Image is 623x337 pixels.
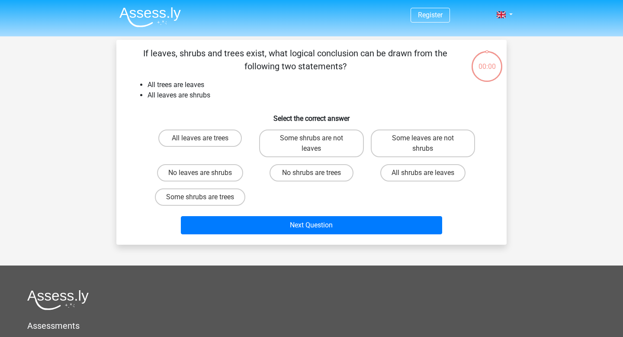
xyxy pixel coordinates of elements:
img: Assessly [119,7,181,27]
img: Assessly logo [27,290,89,310]
label: Some shrubs are not leaves [259,130,363,157]
label: Some leaves are not shrubs [371,130,475,157]
label: Some shrubs are trees [155,188,245,206]
h5: Assessments [27,321,596,331]
li: All trees are leaves [148,80,493,90]
label: All shrubs are leaves [380,164,466,181]
a: Register [418,11,443,19]
h6: Select the correct answer [130,107,493,123]
button: Next Question [181,216,443,234]
li: All leaves are shrubs [148,90,493,100]
p: If leaves, shrubs and trees exist, what logical conclusion can be drawn from the following two st... [130,47,460,73]
div: 00:00 [471,50,503,72]
label: No leaves are shrubs [157,164,243,181]
label: No shrubs are trees [270,164,353,181]
label: All leaves are trees [158,130,242,147]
